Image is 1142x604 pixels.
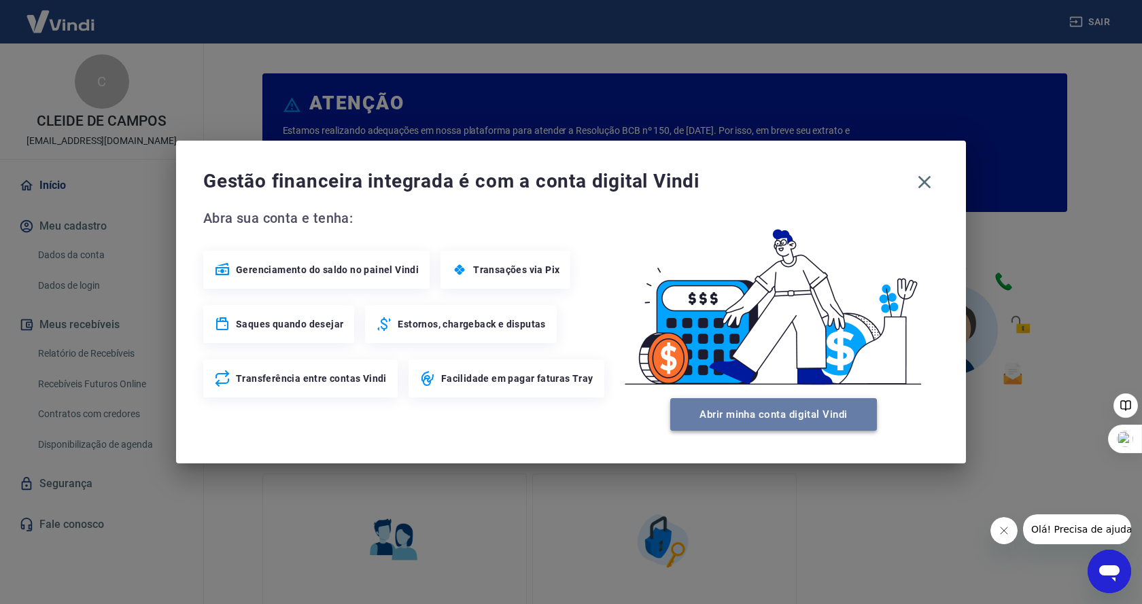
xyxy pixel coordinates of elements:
span: Gerenciamento do saldo no painel Vindi [236,263,419,277]
img: Good Billing [608,207,939,393]
span: Estornos, chargeback e disputas [398,317,545,331]
span: Gestão financeira integrada é com a conta digital Vindi [203,168,910,195]
span: Transferência entre contas Vindi [236,372,387,385]
iframe: Mensagem da empresa [1023,514,1131,544]
span: Facilidade em pagar faturas Tray [441,372,593,385]
iframe: Fechar mensagem [990,517,1018,544]
span: Saques quando desejar [236,317,343,331]
span: Abra sua conta e tenha: [203,207,608,229]
button: Abrir minha conta digital Vindi [670,398,877,431]
span: Olá! Precisa de ajuda? [8,10,114,20]
iframe: Botão para abrir a janela de mensagens [1088,550,1131,593]
span: Transações via Pix [473,263,559,277]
